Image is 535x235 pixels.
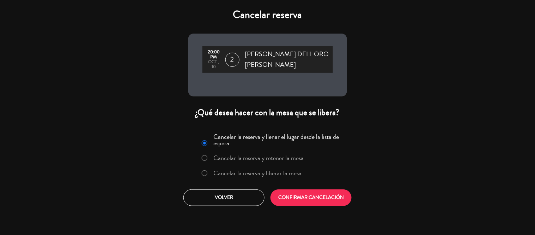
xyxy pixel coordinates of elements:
[225,53,239,67] span: 2
[206,50,222,60] div: 20:00 PM
[213,155,304,161] label: Cancelar la reserva y retener la mesa
[213,134,342,146] label: Cancelar la reserva y llenar el lugar desde la lista de espera
[213,170,302,176] label: Cancelar la reserva y liberar la mesa
[188,107,347,118] div: ¿Qué desea hacer con la mesa que se libera?
[188,8,347,21] h4: Cancelar reserva
[206,60,222,70] div: oct., 10
[270,189,352,206] button: CONFIRMAR CANCELACIÓN
[245,49,333,70] span: [PERSON_NAME] DELL ORO [PERSON_NAME]
[183,189,265,206] button: Volver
